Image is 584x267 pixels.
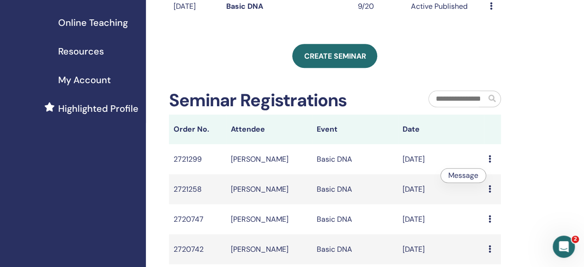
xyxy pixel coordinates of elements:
[169,115,226,144] th: Order No.
[58,73,111,87] span: My Account
[312,174,398,204] td: Basic DNA
[312,234,398,264] td: Basic DNA
[169,90,347,111] h2: Seminar Registrations
[226,1,263,11] a: Basic DNA
[226,144,312,174] td: [PERSON_NAME]
[169,234,226,264] td: 2720742
[553,236,575,258] iframe: Intercom live chat
[226,174,312,204] td: [PERSON_NAME]
[169,144,226,174] td: 2721299
[58,16,128,30] span: Online Teaching
[398,174,484,204] td: [DATE]
[169,174,226,204] td: 2721258
[226,204,312,234] td: [PERSON_NAME]
[292,44,377,68] a: Create seminar
[448,170,478,180] a: Message
[304,51,366,61] span: Create seminar
[398,234,484,264] td: [DATE]
[312,144,398,174] td: Basic DNA
[312,204,398,234] td: Basic DNA
[398,144,484,174] td: [DATE]
[312,115,398,144] th: Event
[398,115,484,144] th: Date
[226,115,312,144] th: Attendee
[58,44,104,58] span: Resources
[572,236,579,243] span: 2
[398,204,484,234] td: [DATE]
[58,102,138,115] span: Highlighted Profile
[226,234,312,264] td: [PERSON_NAME]
[169,204,226,234] td: 2720747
